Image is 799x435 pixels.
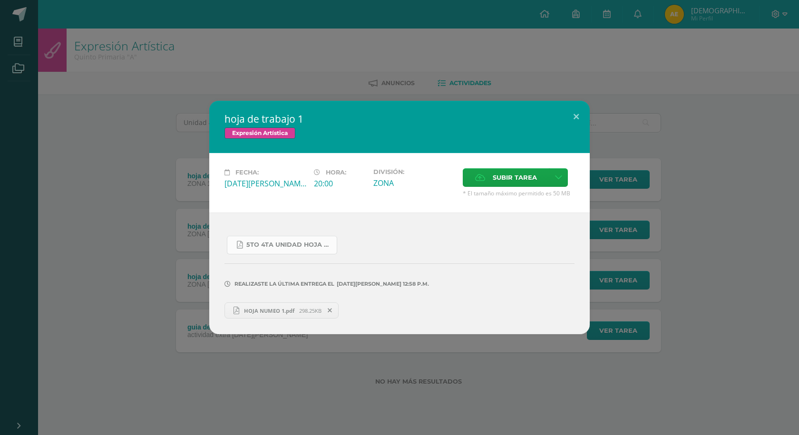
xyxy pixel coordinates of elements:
[227,236,337,254] a: 5to 4ta unidad hoja de trabajo expresion.pdf
[246,241,332,249] span: 5to 4ta unidad hoja de trabajo expresion.pdf
[563,101,590,133] button: Close (Esc)
[299,307,322,314] span: 298.25KB
[334,284,429,284] span: [DATE][PERSON_NAME] 12:58 p.m.
[322,305,338,316] span: Remover entrega
[234,280,334,287] span: Realizaste la última entrega el
[326,169,346,176] span: Hora:
[224,127,295,139] span: Expresión Artística
[463,189,575,197] span: * El tamaño máximo permitido es 50 MB
[239,307,299,314] span: HOJA NUMEO 1.pdf
[224,112,575,126] h2: hoja de trabajo 1
[235,169,259,176] span: Fecha:
[373,168,455,175] label: División:
[224,302,339,319] a: HOJA NUMEO 1.pdf 298.25KB
[493,169,537,186] span: Subir tarea
[373,178,455,188] div: ZONA
[314,178,366,189] div: 20:00
[224,178,306,189] div: [DATE][PERSON_NAME]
